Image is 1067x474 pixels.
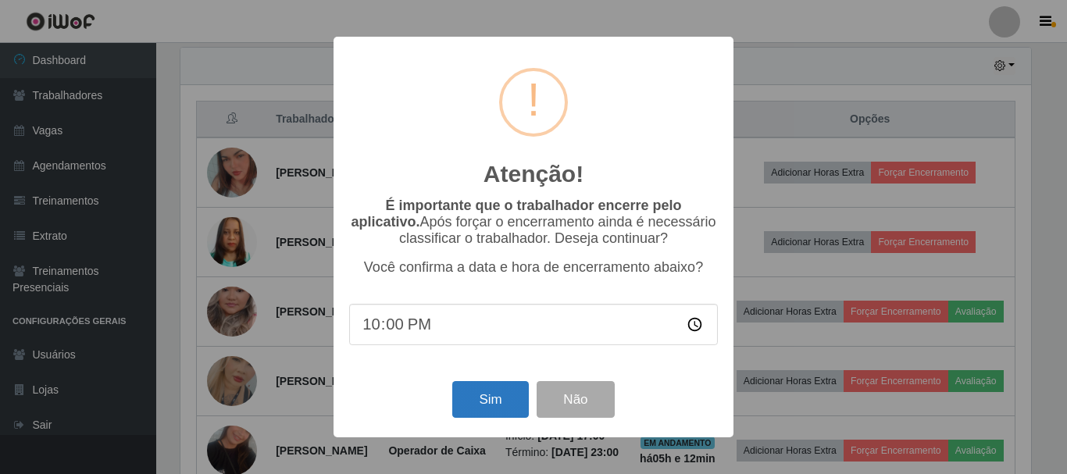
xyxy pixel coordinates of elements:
[484,160,583,188] h2: Atenção!
[351,198,681,230] b: É importante que o trabalhador encerre pelo aplicativo.
[349,198,718,247] p: Após forçar o encerramento ainda é necessário classificar o trabalhador. Deseja continuar?
[349,259,718,276] p: Você confirma a data e hora de encerramento abaixo?
[537,381,614,418] button: Não
[452,381,528,418] button: Sim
